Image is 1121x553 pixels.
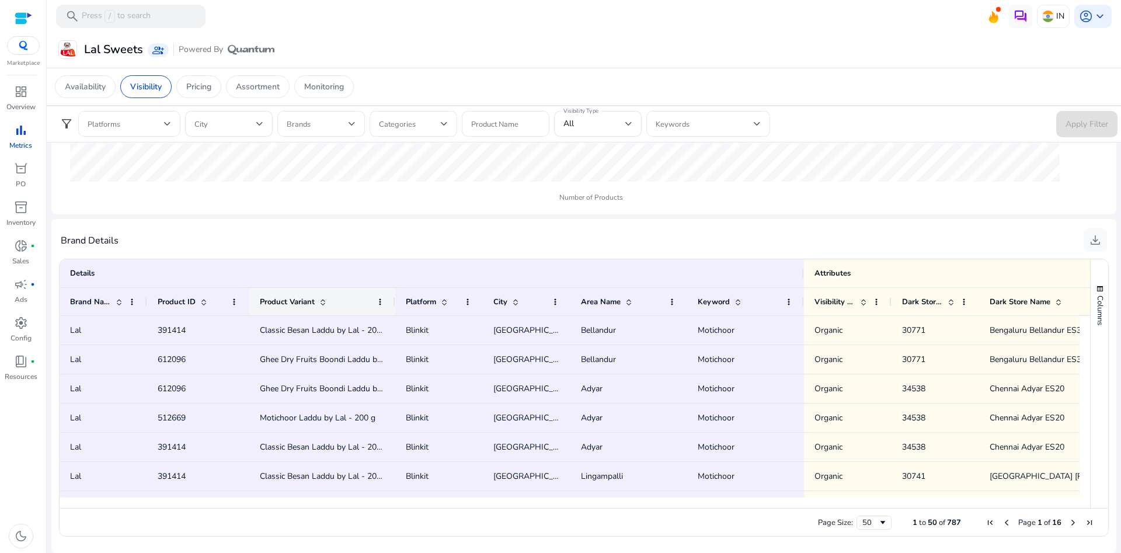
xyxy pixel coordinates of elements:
span: Lingampalli [581,471,623,482]
p: Visibility [130,81,162,93]
span: of [939,517,945,528]
span: 30771 [902,325,925,336]
span: Details [70,268,95,279]
span: Motichoor [698,471,734,482]
span: [GEOGRAPHIC_DATA] [493,354,576,365]
p: Inventory [6,217,36,228]
span: of [1044,517,1050,528]
span: Organic [814,383,843,394]
span: 391414 [158,471,186,482]
span: Blinkit [406,383,429,394]
span: 391414 [158,325,186,336]
button: download [1084,228,1107,252]
span: 30771 [902,354,925,365]
div: Next Page [1068,518,1078,527]
span: Chennai Adyar ES20 [990,412,1064,423]
span: Ghee Dry Fruits Boondi Laddu by Lal - 200 g [260,354,424,365]
span: 512669 [158,412,186,423]
span: City [493,297,507,307]
span: Organic [814,325,843,336]
span: Lal [70,325,81,336]
p: Sales [12,256,29,266]
span: 50 [928,517,937,528]
p: Availability [65,81,106,93]
span: to [919,517,926,528]
p: Pricing [186,81,211,93]
a: group_add [148,43,169,57]
span: Chennai Adyar ES20 [990,441,1064,453]
span: Product Variant [260,297,315,307]
span: Organic [814,441,843,453]
p: Metrics [9,140,32,151]
span: fiber_manual_record [30,282,35,287]
div: Page Size [857,516,892,530]
span: dashboard [14,85,28,99]
span: [GEOGRAPHIC_DATA] [493,412,576,423]
p: Number of Products [75,193,1107,202]
span: Columns [1095,295,1105,325]
span: orders [14,162,28,176]
span: Bellandur [581,354,616,365]
span: 1 [913,517,917,528]
span: 391414 [158,441,186,453]
div: Previous Page [1002,518,1011,527]
span: Organic [814,354,843,365]
h4: Brand Details [61,235,119,246]
span: Dark Store ID [902,297,943,307]
span: 612096 [158,383,186,394]
span: keyboard_arrow_down [1093,9,1107,23]
span: Page [1018,517,1036,528]
span: Attributes [814,268,851,279]
span: Lal [70,412,81,423]
span: Classic Besan Laddu by Lal - 200 g [260,471,388,482]
span: Bengaluru Bellandur ES38 [990,325,1086,336]
span: book_4 [14,354,28,368]
span: Brand Name [70,297,111,307]
span: search [65,9,79,23]
span: Area Name [581,297,621,307]
span: Blinkit [406,441,429,453]
span: Motichoor [698,354,734,365]
img: QC-logo.svg [13,41,34,50]
span: Keyword [698,297,730,307]
span: Classic Besan Laddu by Lal - 200 g [260,441,388,453]
p: Config [11,333,32,343]
span: Adyar [581,441,603,453]
span: Organic [814,471,843,482]
span: Lal [70,441,81,453]
h3: Lal Sweets [84,43,143,57]
div: 50 [862,517,878,528]
span: 34538 [902,383,925,394]
span: Motichoor [698,412,734,423]
img: in.svg [1042,11,1054,22]
span: Motichoor [698,325,734,336]
span: Motichoor [698,383,734,394]
span: filter_alt [60,117,74,131]
span: fiber_manual_record [30,244,35,248]
span: Adyar [581,383,603,394]
div: Last Page [1085,518,1094,527]
span: Platform [406,297,436,307]
span: inventory_2 [14,200,28,214]
span: Dark Store Name [990,297,1050,307]
span: Blinkit [406,412,429,423]
span: Lal [70,471,81,482]
span: 612096 [158,354,186,365]
span: Blinkit [406,471,429,482]
span: Visibility Type [814,297,855,307]
p: Press to search [82,10,151,23]
img: Lal Sweets [59,41,76,58]
span: Bengaluru Bellandur ES38 [990,354,1086,365]
span: Blinkit [406,354,429,365]
span: [GEOGRAPHIC_DATA] [493,441,576,453]
span: 34538 [902,412,925,423]
p: Assortment [236,81,280,93]
span: 34538 [902,441,925,453]
div: First Page [986,518,995,527]
span: Bellandur [581,325,616,336]
span: Motichoor Laddu by Lal - 200 g [260,412,375,423]
span: Blinkit [406,325,429,336]
span: / [105,10,115,23]
p: Overview [6,102,36,112]
span: 16 [1052,517,1061,528]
